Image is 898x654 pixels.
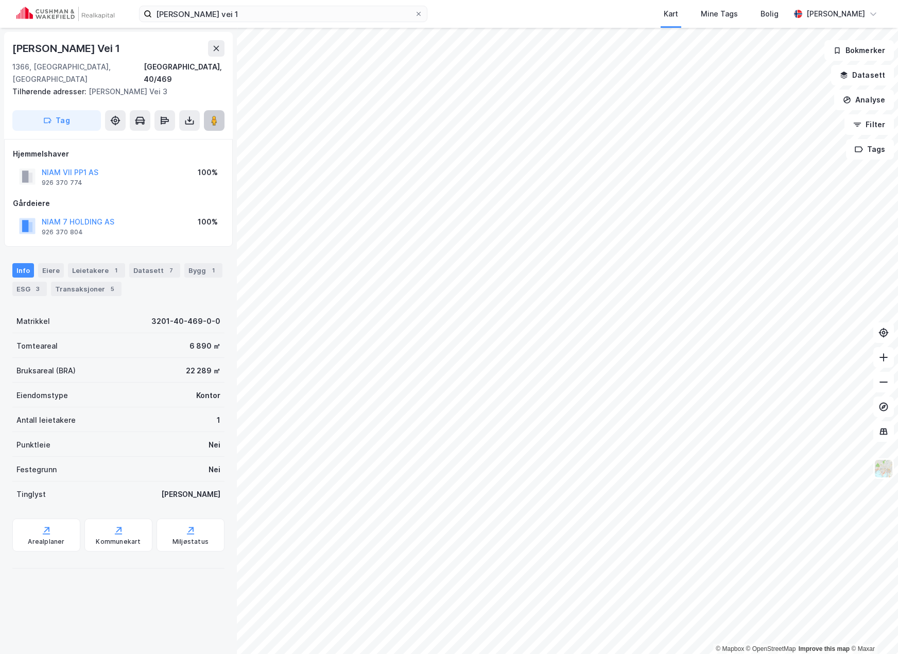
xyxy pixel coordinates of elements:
div: Kontrollprogram for chat [847,605,898,654]
img: Z [874,459,893,478]
button: Bokmerker [824,40,894,61]
div: Hjemmelshaver [13,148,224,160]
div: 100% [198,166,218,179]
iframe: Chat Widget [847,605,898,654]
div: Bruksareal (BRA) [16,365,76,377]
div: Bygg [184,263,222,278]
div: Festegrunn [16,463,57,476]
div: [PERSON_NAME] [806,8,865,20]
div: 6 890 ㎡ [189,340,220,352]
div: 100% [198,216,218,228]
div: 926 370 804 [42,228,83,236]
div: Gårdeiere [13,197,224,210]
div: Antall leietakere [16,414,76,426]
div: Info [12,263,34,278]
div: Bolig [761,8,779,20]
div: 1366, [GEOGRAPHIC_DATA], [GEOGRAPHIC_DATA] [12,61,144,85]
div: 3201-40-469-0-0 [151,315,220,328]
div: Nei [209,463,220,476]
img: cushman-wakefield-realkapital-logo.202ea83816669bd177139c58696a8fa1.svg [16,7,114,21]
div: Kart [664,8,678,20]
div: 22 289 ㎡ [186,365,220,377]
div: Tinglyst [16,488,46,501]
div: Nei [209,439,220,451]
button: Analyse [834,90,894,110]
div: Eiendomstype [16,389,68,402]
div: ESG [12,282,47,296]
input: Søk på adresse, matrikkel, gårdeiere, leietakere eller personer [152,6,415,22]
div: [PERSON_NAME] [161,488,220,501]
div: Arealplaner [28,538,64,546]
a: Improve this map [799,645,850,652]
div: [GEOGRAPHIC_DATA], 40/469 [144,61,224,85]
div: Tomteareal [16,340,58,352]
button: Tag [12,110,101,131]
div: 1 [217,414,220,426]
div: [PERSON_NAME] Vei 3 [12,85,216,98]
button: Tags [846,139,894,160]
a: Mapbox [716,645,744,652]
div: [PERSON_NAME] Vei 1 [12,40,122,57]
div: Kommunekart [96,538,141,546]
div: 1 [111,265,121,276]
div: Matrikkel [16,315,50,328]
div: 5 [107,284,117,294]
div: 926 370 774 [42,179,82,187]
div: Leietakere [68,263,125,278]
span: Tilhørende adresser: [12,87,89,96]
a: OpenStreetMap [746,645,796,652]
div: 7 [166,265,176,276]
button: Filter [844,114,894,135]
div: Transaksjoner [51,282,122,296]
div: Punktleie [16,439,50,451]
div: 3 [32,284,43,294]
button: Datasett [831,65,894,85]
div: Eiere [38,263,64,278]
div: Miljøstatus [172,538,209,546]
div: Datasett [129,263,180,278]
div: Kontor [196,389,220,402]
div: 1 [208,265,218,276]
div: Mine Tags [701,8,738,20]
